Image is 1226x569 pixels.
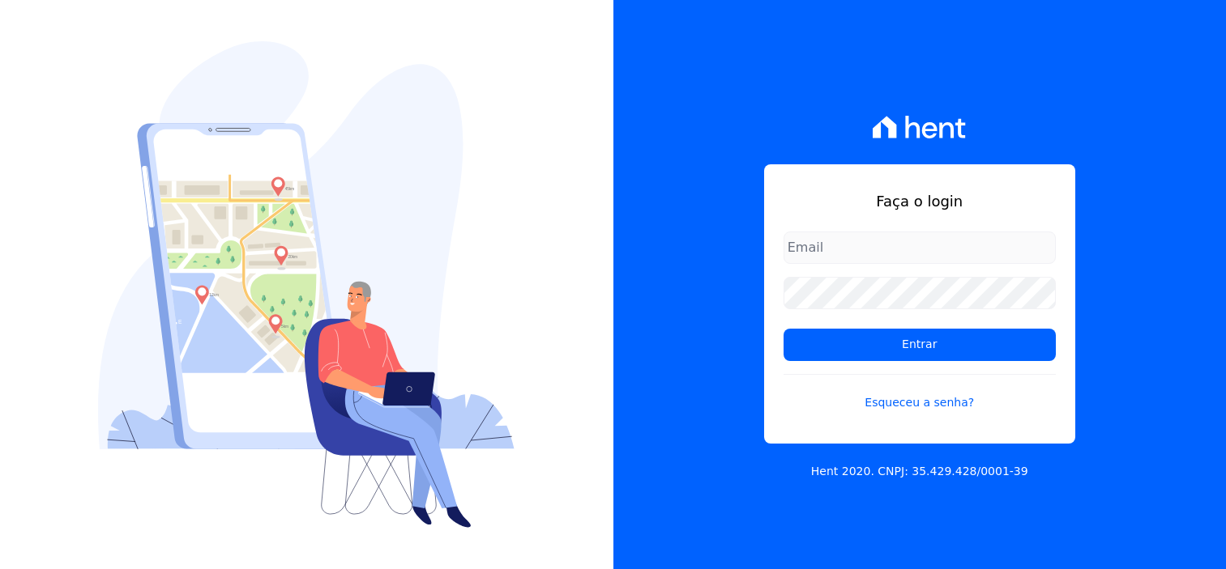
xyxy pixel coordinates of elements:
[784,190,1056,212] h1: Faça o login
[811,463,1028,480] p: Hent 2020. CNPJ: 35.429.428/0001-39
[784,231,1056,264] input: Email
[784,329,1056,361] input: Entrar
[784,374,1056,411] a: Esqueceu a senha?
[98,41,515,528] img: Login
